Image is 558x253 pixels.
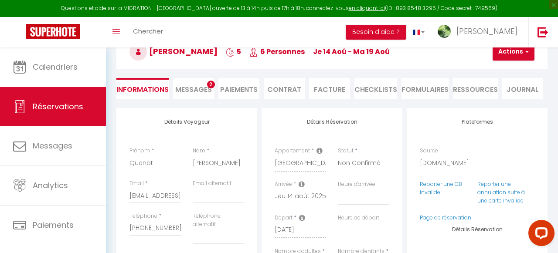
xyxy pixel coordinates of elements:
[116,78,169,99] li: Informations
[129,119,244,125] h4: Détails Voyageur
[420,226,534,233] h4: Détails Réservation
[33,180,68,191] span: Analytics
[275,214,293,222] label: Départ
[193,179,231,188] label: Email alternatif
[354,78,397,99] li: CHECKLISTS
[346,25,406,40] button: Besoin d'aide ?
[275,180,292,189] label: Arrivée
[207,81,215,88] span: 2
[129,147,150,155] label: Prénom
[126,17,170,47] a: Chercher
[175,84,212,94] span: Messages
[264,78,305,99] li: Contrat
[218,78,259,99] li: Paiements
[538,27,548,37] img: logout
[133,27,163,36] span: Chercher
[275,147,310,155] label: Appartement
[129,46,218,57] span: [PERSON_NAME]
[493,43,534,61] button: Actions
[502,78,543,99] li: Journal
[521,216,558,253] iframe: LiveChat chat widget
[349,4,385,12] a: en cliquant ici
[338,147,354,155] label: Statut
[226,47,241,57] span: 5
[338,214,379,222] label: Heure de départ
[420,119,534,125] h4: Plateformes
[33,140,72,151] span: Messages
[338,180,375,189] label: Heure d'arrivée
[477,180,525,204] a: Reporter une annulation suite à une carte invalide
[33,219,74,230] span: Paiements
[420,147,438,155] label: Source
[129,212,157,220] label: Téléphone
[193,147,205,155] label: Nom
[193,212,244,229] label: Téléphone alternatif
[420,214,471,221] a: Page de réservation
[33,101,83,112] span: Réservations
[275,119,389,125] h4: Détails Réservation
[129,179,144,188] label: Email
[420,180,462,196] a: Reporter une CB invalide
[309,78,350,99] li: Facture
[313,47,390,57] span: je 14 Aoû - ma 19 Aoû
[438,25,451,38] img: ...
[401,78,449,99] li: FORMULAIRES
[456,26,517,37] span: [PERSON_NAME]
[33,61,78,72] span: Calendriers
[249,47,305,57] span: 6 Personnes
[431,17,528,47] a: ... [PERSON_NAME]
[453,78,498,99] li: Ressources
[26,24,80,39] img: Super Booking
